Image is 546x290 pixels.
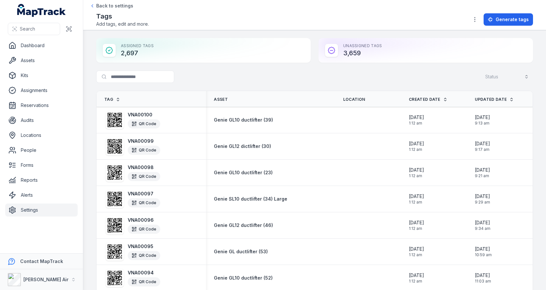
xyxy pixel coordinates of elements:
[409,252,424,257] span: 1:12 am
[5,69,78,82] a: Kits
[96,12,149,21] h2: Tags
[5,189,78,202] a: Alerts
[409,272,424,284] time: 12/11/2024, 1:12:40 am
[475,97,514,102] a: Updated Date
[475,219,490,226] span: [DATE]
[128,251,160,260] div: QR Code
[409,140,424,152] time: 12/11/2024, 1:12:40 am
[5,54,78,67] a: Assets
[214,275,273,281] a: Genie GL10 ductlifter (52)
[96,21,149,27] span: Add tags, edit and more.
[214,169,273,176] a: Genie GL10 ductlifter (23)
[214,196,287,202] a: Genie SL10 ductlifter (34) Large
[409,219,424,226] span: [DATE]
[409,219,424,231] time: 12/11/2024, 1:12:40 am
[104,97,120,102] a: Tag
[5,99,78,112] a: Reservations
[475,193,490,205] time: 18/11/2024, 9:29:26 am
[484,13,533,26] button: Generate tags
[214,248,268,255] a: Genie GL ductlifter (53)
[475,147,490,152] span: 9:17 am
[5,114,78,127] a: Audits
[475,121,490,126] span: 9:13 am
[96,3,133,9] span: Back to settings
[481,71,533,83] button: Status
[128,112,160,118] strong: VNA00100
[409,121,424,126] span: 1:12 am
[128,138,160,144] strong: VNA00099
[409,272,424,279] span: [DATE]
[5,159,78,172] a: Forms
[409,97,448,102] a: Created Date
[475,200,490,205] span: 9:29 am
[409,246,424,257] time: 12/11/2024, 1:12:40 am
[8,23,60,35] button: Search
[475,114,490,121] span: [DATE]
[409,167,424,178] time: 12/11/2024, 1:12:40 am
[5,39,78,52] a: Dashboard
[475,193,490,200] span: [DATE]
[409,147,424,152] span: 1:12 am
[475,272,491,279] span: [DATE]
[23,277,69,282] strong: [PERSON_NAME] Air
[5,84,78,97] a: Assignments
[214,97,228,102] span: Asset
[409,140,424,147] span: [DATE]
[214,117,273,123] a: Genie GL10 ductlifter (39)
[214,143,271,150] a: Genie GL12 dictlifter (30)
[214,222,273,229] a: Genie GL12 ductlifter (46)
[496,16,529,23] span: Generate tags
[475,167,490,173] span: [DATE]
[475,246,492,252] span: [DATE]
[409,114,424,126] time: 12/11/2024, 1:12:40 am
[475,246,492,257] time: 18/11/2024, 10:59:47 am
[128,277,160,286] div: QR Code
[17,4,66,17] a: MapTrack
[5,174,78,187] a: Reports
[409,246,424,252] span: [DATE]
[475,167,490,178] time: 18/11/2024, 9:21:40 am
[128,198,160,207] div: QR Code
[409,193,424,205] time: 12/11/2024, 1:12:40 am
[5,204,78,217] a: Settings
[475,140,490,147] span: [DATE]
[475,252,492,257] span: 10:59 am
[409,200,424,205] span: 1:12 am
[409,97,440,102] span: Created Date
[409,279,424,284] span: 1:12 am
[409,226,424,231] span: 1:12 am
[475,219,490,231] time: 18/11/2024, 9:34:47 am
[409,173,424,178] span: 1:12 am
[104,97,113,102] span: Tag
[409,114,424,121] span: [DATE]
[409,193,424,200] span: [DATE]
[475,97,507,102] span: Updated Date
[128,146,160,155] div: QR Code
[475,279,491,284] span: 11:03 am
[128,270,160,276] strong: VNA00094
[128,225,160,234] div: QR Code
[475,226,490,231] span: 9:34 am
[128,243,160,250] strong: VNA00095
[475,140,490,152] time: 18/11/2024, 9:17:11 am
[5,129,78,142] a: Locations
[128,164,160,171] strong: VNA00098
[475,114,490,126] time: 18/11/2024, 9:13:18 am
[343,97,365,102] span: Location
[128,119,160,128] div: QR Code
[409,167,424,173] span: [DATE]
[128,172,160,181] div: QR Code
[5,144,78,157] a: People
[90,3,133,9] a: Back to settings
[20,26,35,32] span: Search
[475,272,491,284] time: 18/11/2024, 11:03:45 am
[128,191,160,197] strong: VNA00097
[475,173,490,178] span: 9:21 am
